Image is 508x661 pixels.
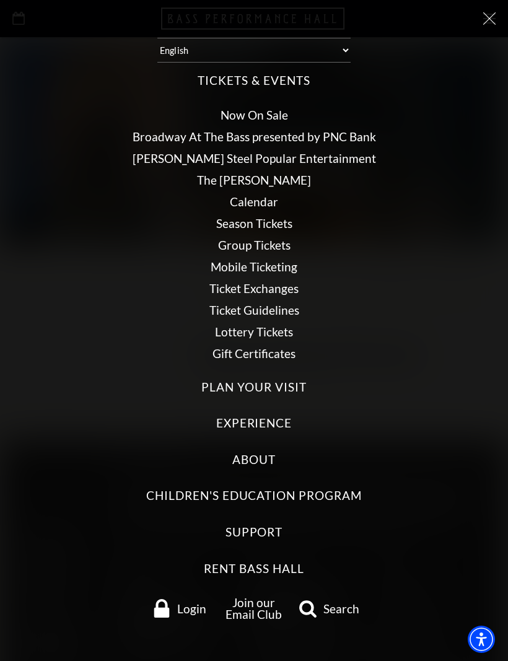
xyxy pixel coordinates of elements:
[216,415,292,432] label: Experience
[197,173,311,187] a: The [PERSON_NAME]
[215,325,293,339] a: Lottery Tickets
[133,151,376,165] a: [PERSON_NAME] Steel Popular Entertainment
[198,72,310,89] label: Tickets & Events
[209,303,299,317] a: Ticket Guidelines
[232,452,276,468] label: About
[292,599,366,618] a: search
[157,38,351,63] select: Select:
[146,488,362,504] label: Children's Education Program
[142,599,216,618] a: Login
[226,595,282,621] a: Join our Email Club
[212,346,296,361] a: Gift Certificates
[177,603,206,615] span: Login
[209,281,299,295] a: Ticket Exchanges
[218,238,291,252] a: Group Tickets
[226,524,283,541] label: Support
[133,129,376,144] a: Broadway At The Bass presented by PNC Bank
[468,626,495,653] div: Accessibility Menu
[216,216,292,230] a: Season Tickets
[230,195,278,209] a: Calendar
[221,108,288,122] a: Now On Sale
[204,561,304,577] label: Rent Bass Hall
[211,260,297,274] a: Mobile Ticketing
[201,379,306,396] label: Plan Your Visit
[323,603,359,615] span: Search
